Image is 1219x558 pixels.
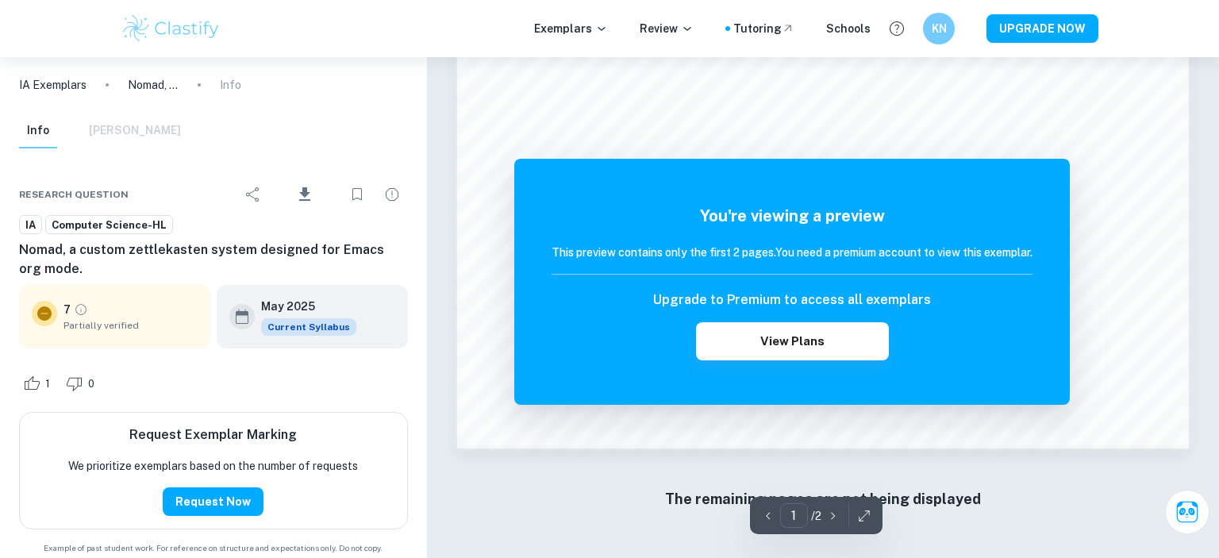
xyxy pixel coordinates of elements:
[220,76,241,94] p: Info
[20,217,41,233] span: IA
[653,291,931,310] h6: Upgrade to Premium to access all exemplars
[74,302,88,317] a: Grade partially verified
[489,488,1157,510] h6: The remaining pages are not being displayed
[261,318,356,336] span: Current Syllabus
[733,20,794,37] a: Tutoring
[19,76,87,94] a: IA Exemplars
[552,244,1032,261] h6: This preview contains only the first 2 pages. You need a premium account to view this exemplar.
[19,371,59,396] div: Like
[826,20,871,37] a: Schools
[986,14,1098,43] button: UPGRADE NOW
[68,457,358,475] p: We prioritize exemplars based on the number of requests
[45,215,173,235] a: Computer Science-HL
[1165,490,1209,534] button: Ask Clai
[19,542,408,554] span: Example of past student work. For reference on structure and expectations only. Do not copy.
[376,179,408,210] div: Report issue
[640,20,694,37] p: Review
[129,425,297,444] h6: Request Exemplar Marking
[62,371,103,396] div: Dislike
[19,187,129,202] span: Research question
[261,318,356,336] div: This exemplar is based on the current syllabus. Feel free to refer to it for inspiration/ideas wh...
[19,215,42,235] a: IA
[930,20,948,37] h6: KN
[237,179,269,210] div: Share
[272,174,338,215] div: Download
[128,76,179,94] p: Nomad, a custom zettlekasten system designed for Emacs org mode.
[696,322,888,360] button: View Plans
[121,13,221,44] img: Clastify logo
[883,15,910,42] button: Help and Feedback
[79,376,103,392] span: 0
[19,241,408,279] h6: Nomad, a custom zettlekasten system designed for Emacs org mode.
[19,114,57,148] button: Info
[63,301,71,318] p: 7
[261,298,344,315] h6: May 2025
[163,487,263,516] button: Request Now
[63,318,198,333] span: Partially verified
[923,13,955,44] button: KN
[534,20,608,37] p: Exemplars
[341,179,373,210] div: Bookmark
[46,217,172,233] span: Computer Science-HL
[37,376,59,392] span: 1
[811,507,821,525] p: / 2
[552,204,1032,228] h5: You're viewing a preview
